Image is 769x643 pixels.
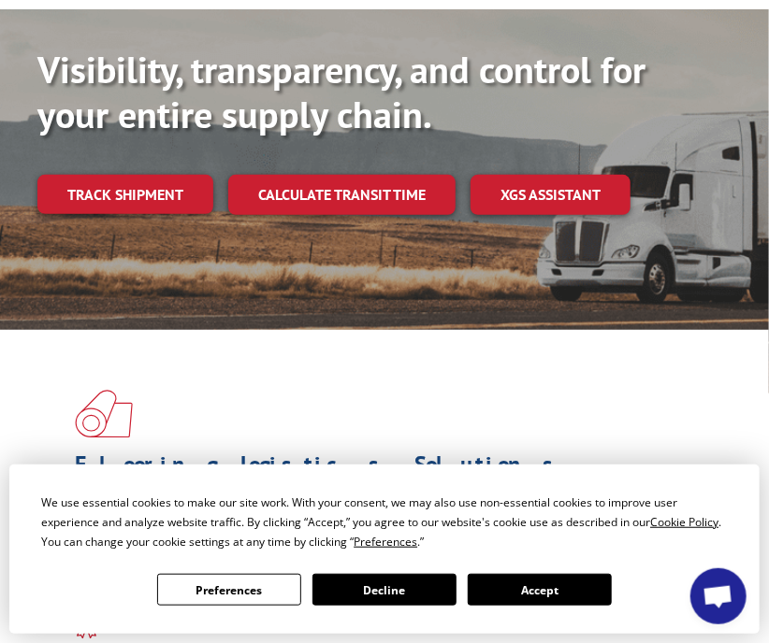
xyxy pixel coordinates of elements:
[41,493,727,551] div: We use essential cookies to make our site work. With your consent, we may also use non-essential ...
[354,534,417,550] span: Preferences
[650,514,718,530] span: Cookie Policy
[75,453,680,485] h1: Flooring Logistics Solutions
[690,568,747,624] div: Open chat
[37,45,646,138] b: Visibility, transparency, and control for your entire supply chain.
[37,175,213,214] a: Track shipment
[468,574,612,606] button: Accept
[471,175,631,215] a: XGS ASSISTANT
[312,574,457,606] button: Decline
[157,574,301,606] button: Preferences
[228,175,456,215] a: Calculate transit time
[75,390,133,438] img: xgs-icon-total-supply-chain-intelligence-red
[9,464,760,634] div: Cookie Consent Prompt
